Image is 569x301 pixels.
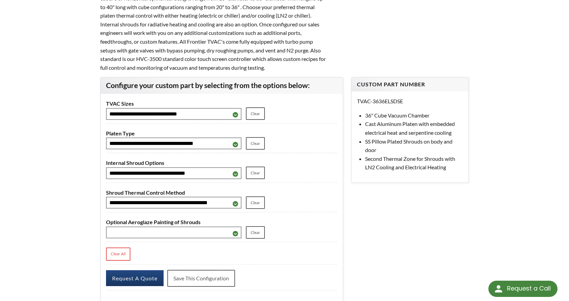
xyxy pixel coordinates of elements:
label: Internal Shroud Options [106,158,337,167]
label: TVAC Sizes [106,99,337,108]
a: Clear [246,137,265,150]
a: Save This Configuration [167,270,235,287]
label: Platen Type [106,129,337,138]
li: Second Thermal Zone for Shrouds with LN2 Cooling and Electrical Heating [365,154,463,172]
img: round button [493,283,504,294]
li: SS Pillow Plated Shrouds on body and door [365,137,463,154]
a: Clear [246,167,265,179]
div: Request a Call [507,281,551,296]
li: 36" Cube Vacuum Chamber [365,111,463,120]
a: Clear All [106,248,130,261]
label: Shroud Thermal Control Method [106,188,337,197]
h4: Custom Part Number [357,81,463,88]
label: Optional Aeroglaze Painting of Shrouds [106,218,337,227]
a: Clear [246,196,265,209]
a: Clear [246,107,265,120]
button: Request A Quote [106,270,164,286]
h3: Configure your custom part by selecting from the options below: [106,81,337,90]
p: TVAC-3636ELSDSE [357,97,463,106]
div: Request a Call [488,281,557,297]
a: Clear [246,226,265,239]
li: Cast Aluminum Platen with embedded electrical heat and serpentine cooling [365,120,463,137]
